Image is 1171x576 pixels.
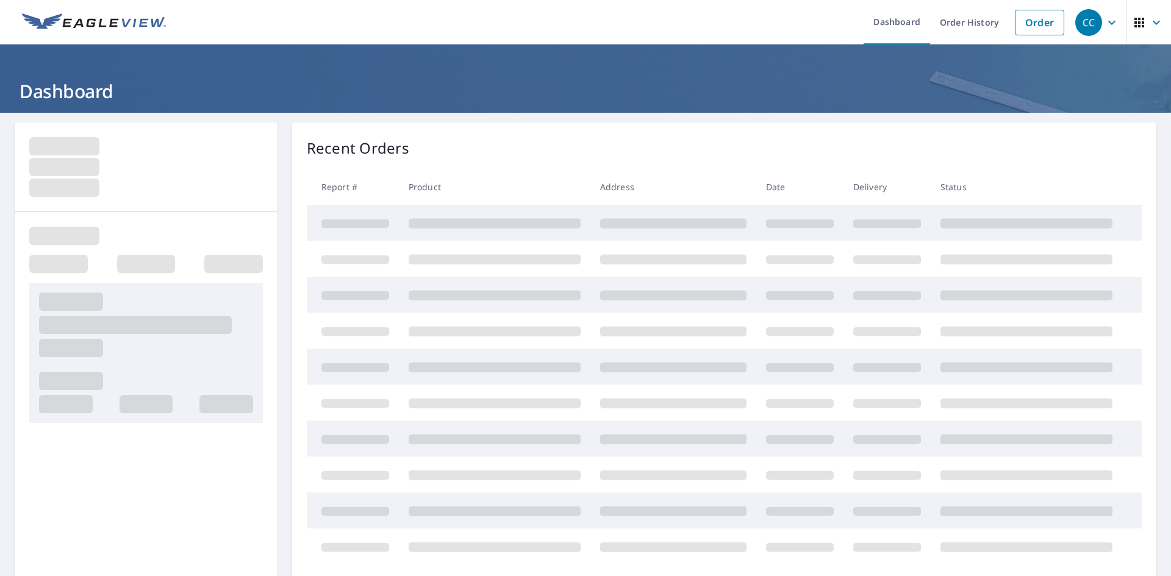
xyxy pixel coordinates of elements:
th: Product [399,169,590,205]
p: Recent Orders [307,137,409,159]
th: Address [590,169,756,205]
h1: Dashboard [15,79,1156,104]
th: Report # [307,169,399,205]
th: Status [931,169,1122,205]
img: EV Logo [22,13,166,32]
a: Order [1015,10,1064,35]
th: Delivery [843,169,931,205]
th: Date [756,169,843,205]
div: CC [1075,9,1102,36]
